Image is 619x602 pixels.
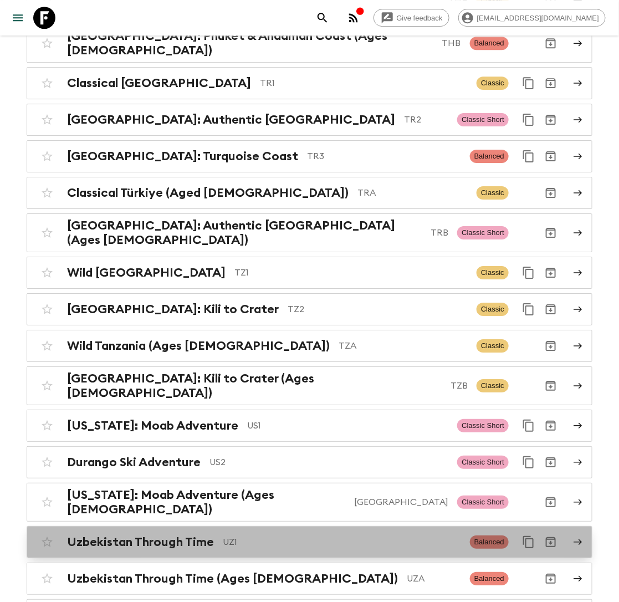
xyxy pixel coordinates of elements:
span: Balanced [470,150,509,163]
h2: [US_STATE]: Moab Adventure (Ages [DEMOGRAPHIC_DATA]) [67,488,345,517]
button: Duplicate for 45-59 [518,145,540,167]
p: UZA [407,572,461,585]
span: Balanced [470,572,509,585]
button: Archive [540,222,562,244]
button: search adventures [311,7,334,29]
span: Classic [477,76,509,90]
button: Archive [540,415,562,437]
span: Classic [477,186,509,200]
button: Duplicate for 45-59 [518,531,540,553]
button: Duplicate for 45-59 [518,262,540,284]
a: [US_STATE]: Moab AdventureUS1Classic ShortDuplicate for 45-59Archive [27,410,592,442]
button: Archive [540,375,562,397]
span: Classic [477,379,509,392]
span: Balanced [470,37,509,50]
span: Give feedback [391,14,449,22]
button: Archive [540,145,562,167]
p: TR3 [307,150,461,163]
p: THB [442,37,461,50]
h2: [GEOGRAPHIC_DATA]: Turquoise Coast [67,149,298,164]
span: Classic [477,339,509,353]
p: TRB [431,226,448,239]
p: TZ2 [288,303,468,316]
span: Classic [477,266,509,279]
a: Wild [GEOGRAPHIC_DATA]TZ1ClassicDuplicate for 45-59Archive [27,257,592,289]
span: Classic Short [457,226,509,239]
a: Uzbekistan Through Time (Ages [DEMOGRAPHIC_DATA])UZABalancedArchive [27,563,592,595]
a: Classical [GEOGRAPHIC_DATA]TR1ClassicDuplicate for 45-59Archive [27,67,592,99]
h2: [GEOGRAPHIC_DATA]: Kili to Crater (Ages [DEMOGRAPHIC_DATA]) [67,371,442,400]
p: UZ1 [223,535,461,549]
p: US1 [247,419,448,432]
p: TR1 [260,76,468,90]
button: Duplicate for 45-59 [518,451,540,473]
h2: Classical [GEOGRAPHIC_DATA] [67,76,251,90]
button: Archive [540,335,562,357]
h2: [GEOGRAPHIC_DATA]: Phuket & Andaman Coast (Ages [DEMOGRAPHIC_DATA]) [67,29,433,58]
h2: [GEOGRAPHIC_DATA]: Kili to Crater [67,302,279,317]
span: [EMAIL_ADDRESS][DOMAIN_NAME] [471,14,605,22]
button: Archive [540,298,562,320]
button: Archive [540,262,562,284]
button: Duplicate for 45-59 [518,72,540,94]
a: Wild Tanzania (Ages [DEMOGRAPHIC_DATA])TZAClassicArchive [27,330,592,362]
h2: Wild Tanzania (Ages [DEMOGRAPHIC_DATA]) [67,339,330,353]
a: Durango Ski AdventureUS2Classic ShortDuplicate for 45-59Archive [27,446,592,478]
span: Classic Short [457,419,509,432]
button: Archive [540,32,562,54]
p: TZ1 [234,266,468,279]
button: Archive [540,72,562,94]
button: Archive [540,451,562,473]
button: Archive [540,531,562,553]
a: [GEOGRAPHIC_DATA]: Authentic [GEOGRAPHIC_DATA]TR2Classic ShortDuplicate for 45-59Archive [27,104,592,136]
button: Duplicate for 45-59 [518,298,540,320]
p: TZB [451,379,468,392]
a: [GEOGRAPHIC_DATA]: Kili to CraterTZ2ClassicDuplicate for 45-59Archive [27,293,592,325]
a: Classical Türkiye (Aged [DEMOGRAPHIC_DATA])TRAClassicArchive [27,177,592,209]
h2: Uzbekistan Through Time (Ages [DEMOGRAPHIC_DATA]) [67,572,398,586]
a: Give feedback [374,9,449,27]
span: Classic Short [457,496,509,509]
p: TRA [357,186,468,200]
button: menu [7,7,29,29]
button: Archive [540,568,562,590]
a: [US_STATE]: Moab Adventure (Ages [DEMOGRAPHIC_DATA])[GEOGRAPHIC_DATA]Classic ShortArchive [27,483,592,522]
a: Uzbekistan Through TimeUZ1BalancedDuplicate for 45-59Archive [27,526,592,558]
p: [GEOGRAPHIC_DATA] [354,496,448,509]
a: [GEOGRAPHIC_DATA]: Phuket & Andaman Coast (Ages [DEMOGRAPHIC_DATA])THBBalancedArchive [27,24,592,63]
span: Classic Short [457,113,509,126]
h2: Durango Ski Adventure [67,455,201,470]
div: [EMAIL_ADDRESS][DOMAIN_NAME] [458,9,606,27]
h2: [GEOGRAPHIC_DATA]: Authentic [GEOGRAPHIC_DATA] (Ages [DEMOGRAPHIC_DATA]) [67,218,422,247]
button: Archive [540,109,562,131]
button: Archive [540,182,562,204]
p: TR2 [404,113,448,126]
h2: [US_STATE]: Moab Adventure [67,419,238,433]
button: Duplicate for 45-59 [518,109,540,131]
h2: [GEOGRAPHIC_DATA]: Authentic [GEOGRAPHIC_DATA] [67,113,395,127]
h2: Uzbekistan Through Time [67,535,214,549]
a: [GEOGRAPHIC_DATA]: Kili to Crater (Ages [DEMOGRAPHIC_DATA])TZBClassicArchive [27,366,592,405]
p: TZA [339,339,468,353]
button: Duplicate for 45-59 [518,415,540,437]
button: Archive [540,491,562,513]
a: [GEOGRAPHIC_DATA]: Authentic [GEOGRAPHIC_DATA] (Ages [DEMOGRAPHIC_DATA])TRBClassic ShortArchive [27,213,592,252]
span: Classic Short [457,456,509,469]
span: Classic [477,303,509,316]
h2: Classical Türkiye (Aged [DEMOGRAPHIC_DATA]) [67,186,349,200]
h2: Wild [GEOGRAPHIC_DATA] [67,266,226,280]
a: [GEOGRAPHIC_DATA]: Turquoise CoastTR3BalancedDuplicate for 45-59Archive [27,140,592,172]
p: US2 [209,456,448,469]
span: Balanced [470,535,509,549]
